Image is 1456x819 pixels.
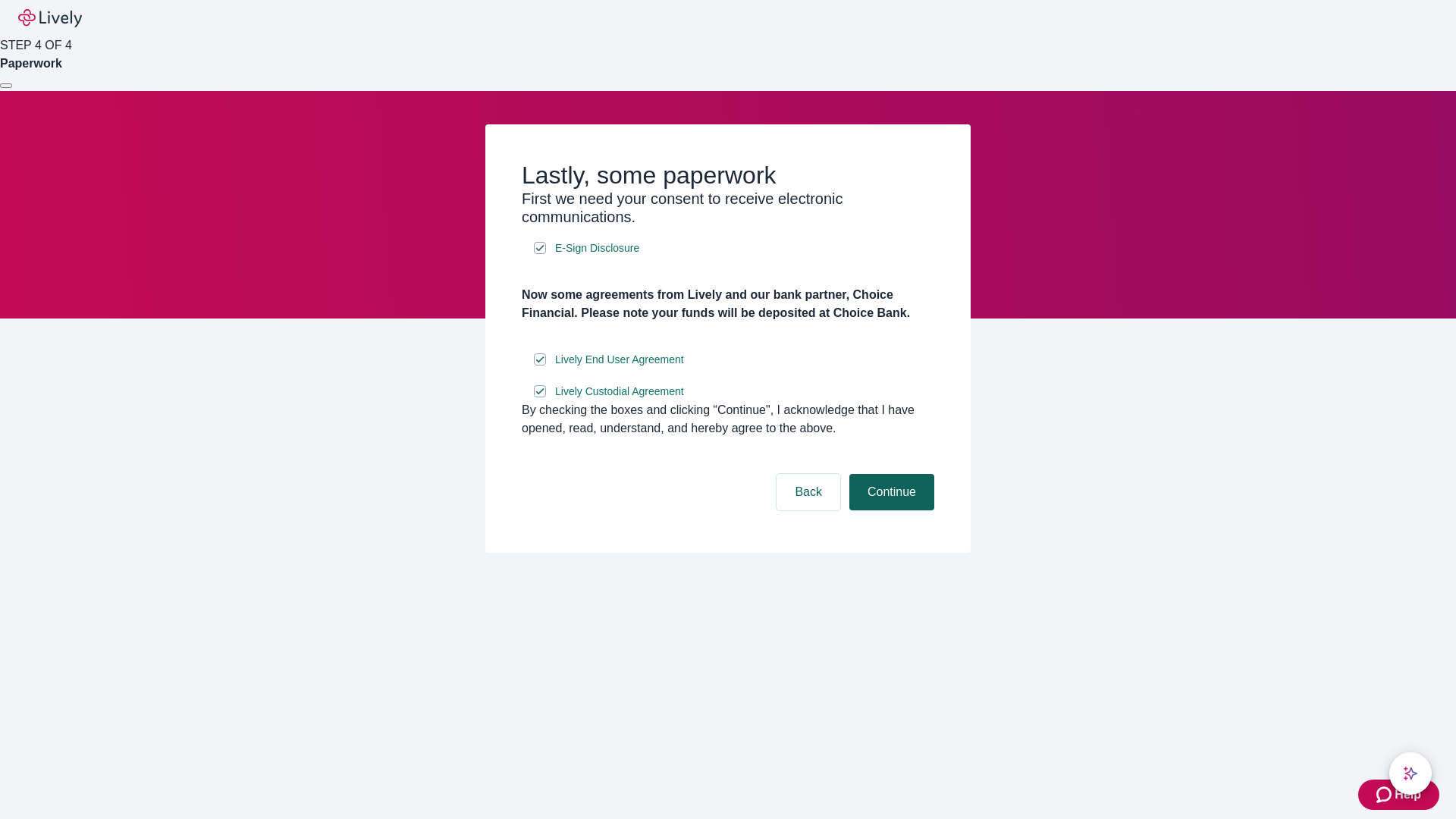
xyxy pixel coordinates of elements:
[1358,780,1439,810] button: Zendesk support iconHelp
[552,350,687,369] a: e-sign disclosure document
[1389,752,1432,795] button: chat
[1403,766,1418,781] svg: Lively AI Assistant
[555,240,639,256] span: E-Sign Disclosure
[1376,786,1395,804] svg: Zendesk support icon
[1395,786,1421,804] span: Help
[777,474,840,510] button: Back
[849,474,934,510] button: Continue
[522,161,934,190] h2: Lastly, some paperwork
[522,286,934,322] h4: Now some agreements from Lively and our bank partner, Choice Financial. Please note your funds wi...
[552,382,687,401] a: e-sign disclosure document
[18,9,82,27] img: Lively
[522,190,934,226] h3: First we need your consent to receive electronic communications.
[522,401,934,438] div: By checking the boxes and clicking “Continue", I acknowledge that I have opened, read, understand...
[555,352,684,368] span: Lively End User Agreement
[552,239,642,258] a: e-sign disclosure document
[555,384,684,400] span: Lively Custodial Agreement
